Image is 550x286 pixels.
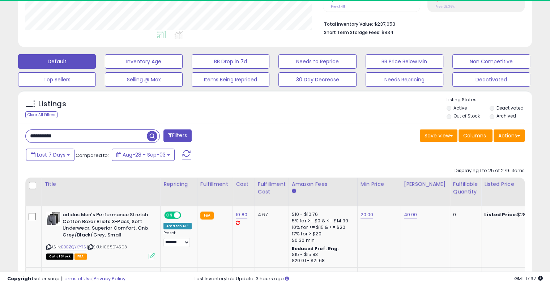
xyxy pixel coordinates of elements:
a: 10.80 [236,211,247,218]
strong: Copyright [7,275,34,282]
small: Prev: 52.36% [435,4,455,9]
button: Deactivated [452,72,530,87]
div: $15 - $15.83 [292,252,352,258]
a: Terms of Use [62,275,93,282]
button: Inventory Age [105,54,183,69]
div: Listed Price [484,180,547,188]
span: FBA [74,253,87,260]
div: Fulfillment [200,180,230,188]
span: ON [165,212,174,218]
div: 10% for >= $15 & <= $20 [292,224,352,231]
b: Reduced Prof. Rng. [292,246,339,252]
button: BB Price Below Min [366,54,443,69]
span: | SKU: 1065014503 [87,244,127,250]
b: Total Inventory Value: [324,21,373,27]
button: Columns [459,129,493,142]
span: 2025-09-11 17:37 GMT [514,275,543,282]
button: Top Sellers [18,72,96,87]
small: Amazon Fees. [292,188,296,195]
span: Columns [463,132,486,139]
button: Non Competitive [452,54,530,69]
img: 31ekCyxvx7L._SL40_.jpg [46,212,61,226]
div: Preset: [163,231,192,247]
div: 5% for >= $0 & <= $14.99 [292,218,352,224]
b: Short Term Storage Fees: [324,29,380,35]
div: 0 [453,212,476,218]
span: $834 [381,29,393,36]
button: Default [18,54,96,69]
a: Privacy Policy [94,275,125,282]
button: Last 7 Days [26,149,74,161]
span: All listings that are currently out of stock and unavailable for purchase on Amazon [46,253,73,260]
div: [PERSON_NAME] [404,180,447,188]
button: Filters [163,129,192,142]
button: Actions [494,129,525,142]
small: FBA [200,212,214,219]
span: OFF [180,212,192,218]
span: Compared to: [76,152,109,159]
label: Out of Stock [453,113,480,119]
button: 30 Day Decrease [278,72,356,87]
label: Archived [496,113,516,119]
div: Min Price [361,180,398,188]
div: Fulfillment Cost [258,180,286,196]
button: Save View [420,129,457,142]
button: Aug-28 - Sep-03 [112,149,175,161]
span: Last 7 Days [37,151,65,158]
div: Repricing [163,180,194,188]
div: ASIN: [46,212,155,259]
div: Amazon AI * [163,223,192,229]
button: BB Drop in 7d [192,54,269,69]
div: $20.01 - $21.68 [292,258,352,264]
p: Listing States: [447,97,532,103]
span: Aug-28 - Sep-03 [123,151,166,158]
div: seller snap | | [7,276,125,282]
b: Listed Price: [484,211,517,218]
div: Cost [236,180,252,188]
button: Needs Repricing [366,72,443,87]
div: Amazon Fees [292,180,354,188]
div: Fulfillable Quantity [453,180,478,196]
a: 40.00 [404,211,417,218]
a: B0BZQYKYTS [61,244,86,250]
h5: Listings [38,99,66,109]
button: Needs to Reprice [278,54,356,69]
b: adidas Men's Performance Stretch Cotton Boxer Briefs 3-Pack, Soft Underwear, Superior Comfort, On... [63,212,150,240]
div: 17% for > $20 [292,231,352,237]
div: Last InventoryLab Update: 3 hours ago. [195,276,543,282]
div: $10 - $10.76 [292,212,352,218]
div: Displaying 1 to 25 of 2791 items [455,167,525,174]
label: Active [453,105,467,111]
label: Deactivated [496,105,523,111]
button: Items Being Repriced [192,72,269,87]
div: Title [44,180,157,188]
small: Prev: 1,411 [331,4,345,9]
button: Selling @ Max [105,72,183,87]
a: 20.00 [361,211,374,218]
div: 4.67 [258,212,283,218]
div: $0.30 min [292,237,352,244]
div: Clear All Filters [25,111,57,118]
li: $237,053 [324,19,519,28]
div: $28.99 [484,212,544,218]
